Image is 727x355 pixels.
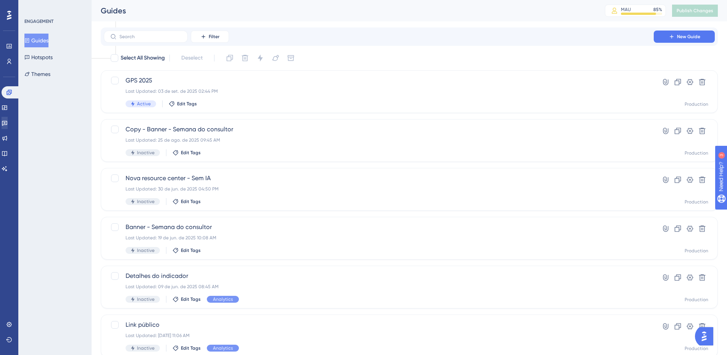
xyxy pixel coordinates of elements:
[672,5,718,17] button: Publish Changes
[653,6,662,13] div: 85 %
[685,199,708,205] div: Production
[181,150,201,156] span: Edit Tags
[137,247,155,253] span: Inactive
[126,76,632,85] span: GPS 2025
[213,296,233,302] span: Analytics
[126,125,632,134] span: Copy - Banner - Semana do consultor
[137,150,155,156] span: Inactive
[137,296,155,302] span: Inactive
[24,67,50,81] button: Themes
[126,332,632,339] div: Last Updated: [DATE] 11:06 AM
[18,2,48,11] span: Need Help?
[126,137,632,143] div: Last Updated: 25 de ago. de 2025 09:45 AM
[126,186,632,192] div: Last Updated: 30 de jun. de 2025 04:50 PM
[126,88,632,94] div: Last Updated: 03 de set. de 2025 02:44 PM
[119,34,181,39] input: Search
[181,247,201,253] span: Edit Tags
[169,101,197,107] button: Edit Tags
[126,271,632,281] span: Detalhes do indicador
[172,345,201,351] button: Edit Tags
[677,34,700,40] span: New Guide
[137,198,155,205] span: Inactive
[126,174,632,183] span: Nova resource center - Sem IA
[126,284,632,290] div: Last Updated: 09 de jun. de 2025 08:45 AM
[172,296,201,302] button: Edit Tags
[181,345,201,351] span: Edit Tags
[177,101,197,107] span: Edit Tags
[685,150,708,156] div: Production
[137,101,151,107] span: Active
[126,223,632,232] span: Banner - Semana do consultor
[53,4,55,10] div: 3
[172,247,201,253] button: Edit Tags
[191,31,229,43] button: Filter
[181,198,201,205] span: Edit Tags
[695,325,718,348] iframe: UserGuiding AI Assistant Launcher
[213,345,233,351] span: Analytics
[654,31,715,43] button: New Guide
[24,34,48,47] button: Guides
[685,297,708,303] div: Production
[181,53,203,63] span: Deselect
[172,150,201,156] button: Edit Tags
[126,235,632,241] div: Last Updated: 19 de jun. de 2025 10:08 AM
[181,296,201,302] span: Edit Tags
[685,101,708,107] div: Production
[621,6,631,13] div: MAU
[685,248,708,254] div: Production
[685,345,708,352] div: Production
[137,345,155,351] span: Inactive
[172,198,201,205] button: Edit Tags
[101,5,586,16] div: Guides
[24,18,53,24] div: ENGAGEMENT
[209,34,219,40] span: Filter
[174,51,210,65] button: Deselect
[121,53,165,63] span: Select All Showing
[677,8,713,14] span: Publish Changes
[24,50,53,64] button: Hotspots
[126,320,632,329] span: Link público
